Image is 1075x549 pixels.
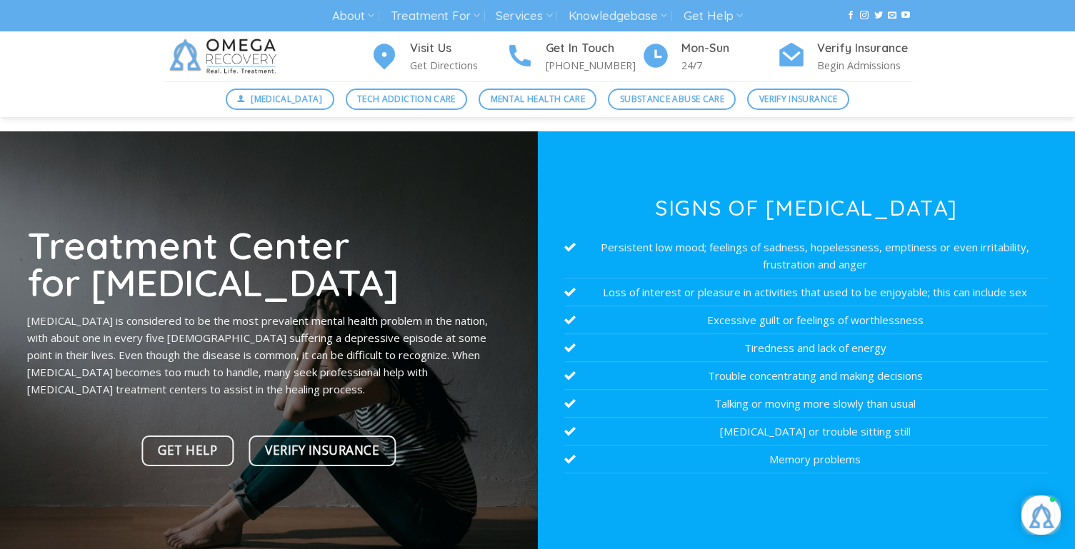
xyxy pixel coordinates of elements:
h4: Get In Touch [546,39,641,58]
a: Visit Us Get Directions [370,39,506,74]
p: [MEDICAL_DATA] is considered to be the most prevalent mental health problem in the nation, with a... [27,312,511,398]
h4: Visit Us [410,39,506,58]
a: Knowledgebase [569,3,667,29]
a: Follow on Facebook [846,11,855,21]
li: Loss of interest or pleasure in activities that used to be enjoyable; this can include sex [564,278,1048,306]
a: Get Help [684,3,743,29]
p: Begin Admissions [817,57,913,74]
li: Tiredness and lack of energy [564,334,1048,362]
li: Excessive guilt or feelings of worthlessness [564,306,1048,334]
span: [MEDICAL_DATA] [251,92,322,106]
a: Treatment For [391,3,480,29]
p: Get Directions [410,57,506,74]
span: Verify Insurance [759,92,838,106]
li: Trouble concentrating and making decisions [564,362,1048,390]
a: Verify Insurance [249,435,396,466]
a: Follow on Instagram [860,11,869,21]
a: Send us an email [888,11,896,21]
li: Memory problems [564,445,1048,473]
span: Mental Health Care [491,92,585,106]
h1: Treatment Center for [MEDICAL_DATA] [27,226,511,301]
a: Verify Insurance [747,89,849,110]
img: Omega Recovery [163,31,288,81]
a: Mental Health Care [479,89,596,110]
h3: Signs of [MEDICAL_DATA] [564,197,1048,218]
span: Verify Insurance [265,440,379,460]
span: Tech Addiction Care [357,92,456,106]
p: [PHONE_NUMBER] [546,57,641,74]
li: Talking or moving more slowly than usual [564,390,1048,418]
a: Follow on YouTube [901,11,910,21]
a: Services [496,3,552,29]
h4: Verify Insurance [817,39,913,58]
a: Verify Insurance Begin Admissions [777,39,913,74]
li: Persistent low mood; feelings of sadness, hopelessness, emptiness or even irritability, frustrati... [564,233,1048,278]
a: Tech Addiction Care [346,89,468,110]
a: Follow on Twitter [874,11,883,21]
p: 24/7 [681,57,777,74]
a: Get Help [142,435,234,466]
span: Substance Abuse Care [620,92,724,106]
a: Substance Abuse Care [608,89,736,110]
span: Get Help [158,440,217,460]
h4: Mon-Sun [681,39,777,58]
li: [MEDICAL_DATA] or trouble sitting still [564,418,1048,445]
a: Get In Touch [PHONE_NUMBER] [506,39,641,74]
a: [MEDICAL_DATA] [226,89,334,110]
a: About [332,3,374,29]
